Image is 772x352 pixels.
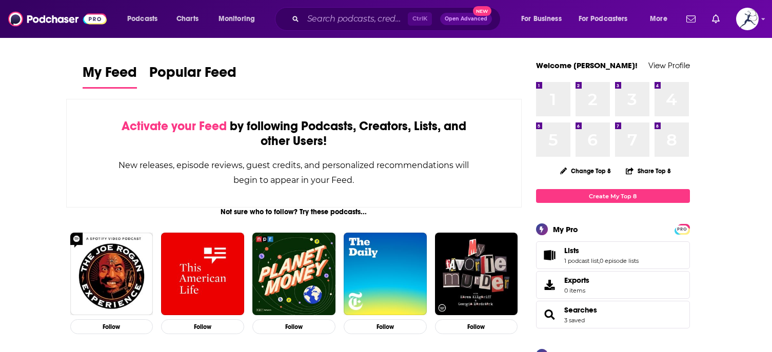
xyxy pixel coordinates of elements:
div: New releases, episode reviews, guest credits, and personalized recommendations will begin to appe... [118,158,470,188]
button: Follow [161,319,244,334]
button: Change Top 8 [554,164,618,177]
img: My Favorite Murder with Karen Kilgariff and Georgia Hardstark [435,233,518,316]
a: Searches [564,305,597,315]
a: 1 podcast list [564,257,599,264]
img: The Joe Rogan Experience [70,233,153,316]
a: Welcome [PERSON_NAME]! [536,60,638,70]
a: Create My Top 8 [536,189,690,203]
span: Podcasts [127,12,157,26]
div: Search podcasts, credits, & more... [285,7,510,31]
span: Ctrl K [408,12,432,26]
span: Exports [564,276,589,285]
div: Not sure who to follow? Try these podcasts... [66,208,522,216]
span: , [599,257,600,264]
span: Charts [176,12,199,26]
button: Open AdvancedNew [440,13,492,25]
a: 3 saved [564,317,585,324]
img: User Profile [736,8,759,30]
a: Show notifications dropdown [708,10,724,28]
div: My Pro [553,224,578,234]
a: Charts [170,11,205,27]
button: Follow [252,319,335,334]
button: Follow [344,319,427,334]
a: Lists [564,246,639,255]
button: open menu [120,11,171,27]
a: Exports [536,271,690,299]
input: Search podcasts, credits, & more... [303,11,408,27]
span: For Business [521,12,562,26]
span: Searches [536,301,690,328]
button: open menu [572,11,643,27]
span: Open Advanced [445,16,487,22]
span: New [473,6,491,16]
a: Lists [540,248,560,262]
img: Planet Money [252,233,335,316]
div: by following Podcasts, Creators, Lists, and other Users! [118,119,470,149]
span: Exports [540,278,560,292]
button: Follow [435,319,518,334]
a: View Profile [648,60,690,70]
button: Show profile menu [736,8,759,30]
a: Searches [540,307,560,322]
a: 0 episode lists [600,257,639,264]
img: This American Life [161,233,244,316]
a: Popular Feed [149,64,236,89]
span: 0 items [564,287,589,294]
button: open menu [643,11,680,27]
button: open menu [514,11,575,27]
button: Share Top 8 [625,161,671,181]
span: Popular Feed [149,64,236,87]
span: Logged in as BloomsburySpecialInterest [736,8,759,30]
img: The Daily [344,233,427,316]
a: PRO [676,225,688,233]
button: open menu [211,11,268,27]
a: Show notifications dropdown [682,10,700,28]
span: Activate your Feed [122,118,227,134]
span: PRO [676,225,688,233]
span: Lists [564,246,579,255]
img: Podchaser - Follow, Share and Rate Podcasts [8,9,107,29]
span: Lists [536,241,690,269]
span: My Feed [83,64,137,87]
a: My Feed [83,64,137,89]
span: Monitoring [219,12,255,26]
span: More [650,12,667,26]
button: Follow [70,319,153,334]
span: For Podcasters [579,12,628,26]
